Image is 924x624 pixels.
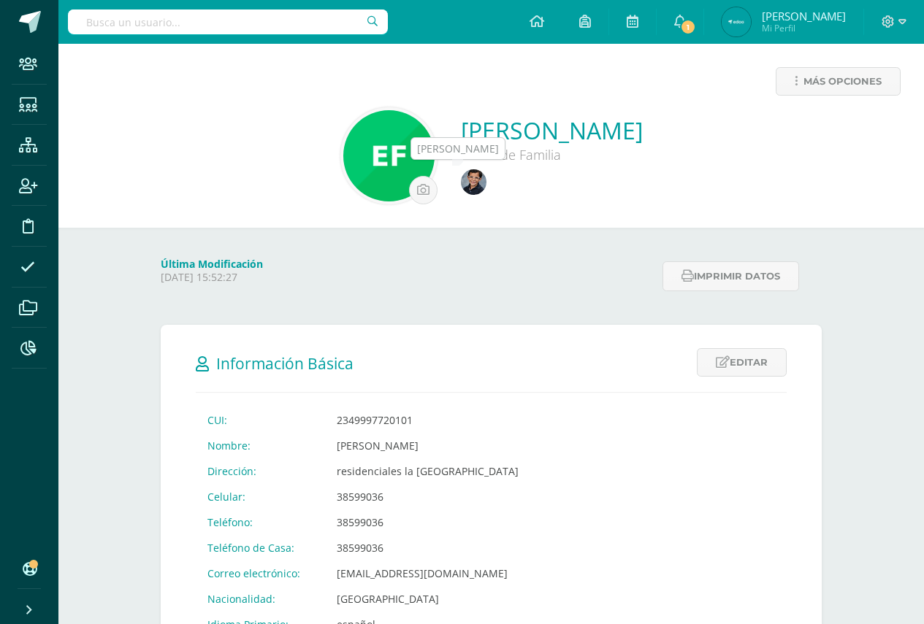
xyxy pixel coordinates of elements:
[680,19,696,35] span: 1
[776,67,901,96] a: Más opciones
[196,484,325,509] td: Celular:
[325,458,530,484] td: residenciales la [GEOGRAPHIC_DATA]
[343,110,435,201] img: ba14ea6cb1b8cecd0e44104a4be87bae.png
[697,348,787,377] a: Editar
[196,407,325,433] td: CUI:
[461,169,486,195] img: 56cf2d69b8da3d70b051119487aa4094.png
[196,458,325,484] td: Dirección:
[325,407,530,433] td: 2349997720101
[196,509,325,535] td: Teléfono:
[325,484,530,509] td: 38599036
[196,535,325,561] td: Teléfono de Casa:
[325,433,530,458] td: [PERSON_NAME]
[196,586,325,612] td: Nacionalidad:
[762,9,846,23] span: [PERSON_NAME]
[325,561,530,586] td: [EMAIL_ADDRESS][DOMAIN_NAME]
[417,142,499,156] div: [PERSON_NAME]
[196,433,325,458] td: Nombre:
[325,586,530,612] td: [GEOGRAPHIC_DATA]
[325,535,530,561] td: 38599036
[161,271,654,284] p: [DATE] 15:52:27
[216,353,354,374] span: Información Básica
[325,509,530,535] td: 38599036
[722,7,751,36] img: 8986ee2968fb0eee435837f5fb0f8960.png
[161,257,654,271] h4: Última Modificación
[461,146,643,163] div: Padre de Familia
[196,561,325,586] td: Correo electrónico:
[762,22,846,34] span: Mi Perfil
[461,115,643,146] a: [PERSON_NAME]
[803,68,882,95] span: Más opciones
[663,261,799,291] button: Imprimir datos
[68,9,388,34] input: Busca un usuario...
